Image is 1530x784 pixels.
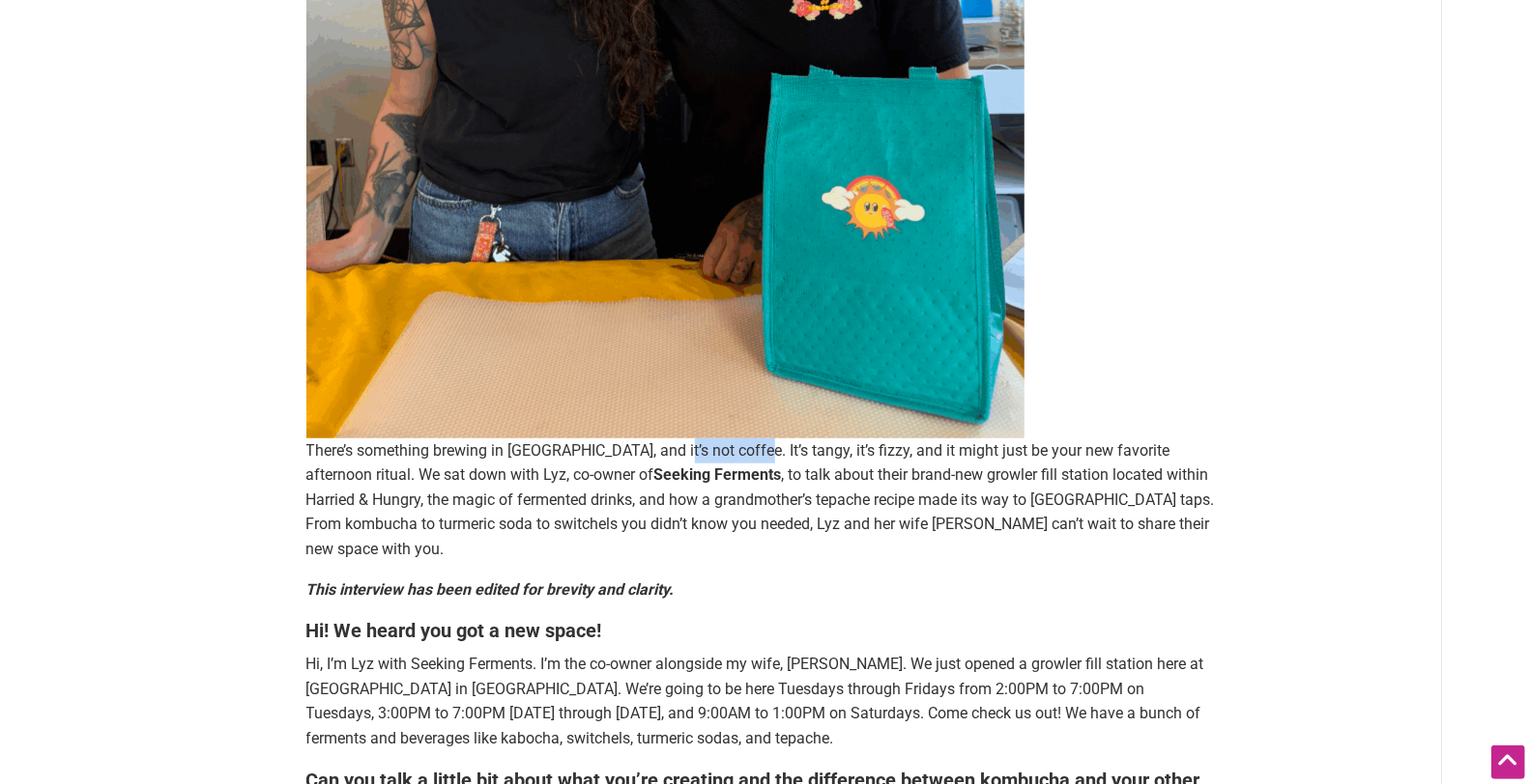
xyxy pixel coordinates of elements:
strong: Hi! We heard you got a new space! [306,619,602,642]
p: Hi, I’m Lyz with Seeking Ferments. I’m the co-owner alongside my wife, [PERSON_NAME]. We just ope... [306,652,1225,750]
em: This interview has been edited for brevity and clarity. [306,580,675,599]
div: Scroll Back to Top [1491,745,1525,779]
strong: Seeking Ferments [654,465,782,484]
p: There’s something brewing in [GEOGRAPHIC_DATA], and it’s not coffee. It’s tangy, it’s fizzy, and ... [306,438,1225,562]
